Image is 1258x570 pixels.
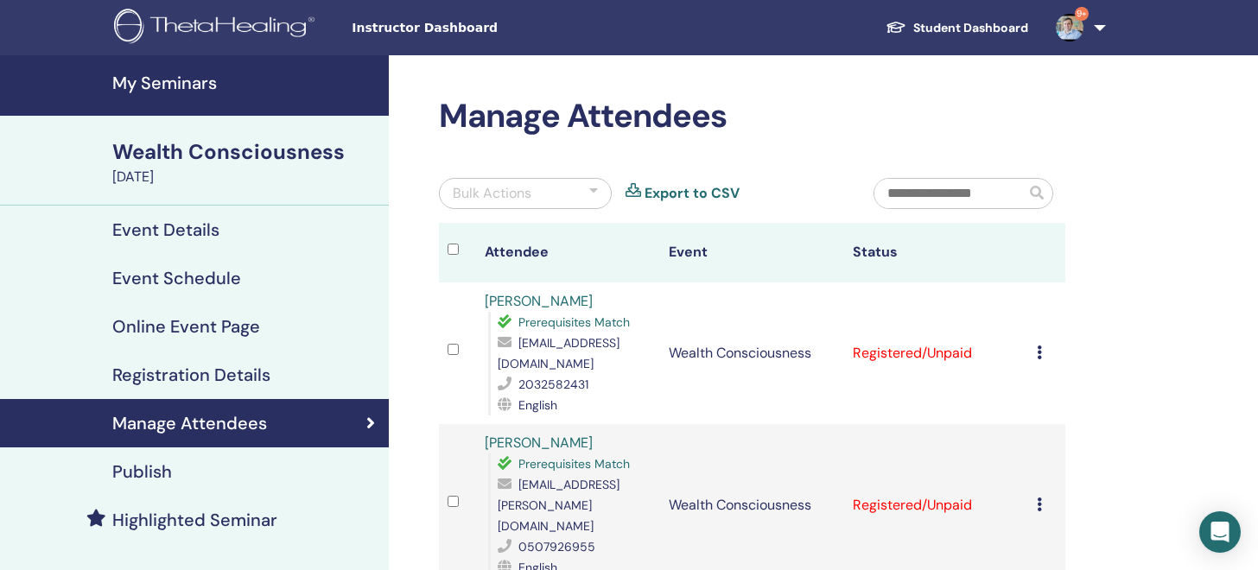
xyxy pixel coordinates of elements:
h4: Event Schedule [112,268,241,288]
h4: Publish [112,461,172,482]
h4: My Seminars [112,73,378,93]
th: Attendee [476,223,660,282]
h2: Manage Attendees [439,97,1065,136]
img: graduation-cap-white.svg [886,20,906,35]
a: [PERSON_NAME] [485,434,593,452]
th: Event [660,223,844,282]
h4: Online Event Page [112,316,260,337]
td: Wealth Consciousness [660,282,844,424]
span: Prerequisites Match [518,314,630,330]
span: 0507926955 [518,539,595,554]
span: 9+ [1075,7,1089,21]
span: 2032582431 [518,377,588,392]
img: logo.png [114,9,321,47]
a: Wealth Consciousness[DATE] [102,137,389,187]
img: default.jpg [1056,14,1083,41]
th: Status [844,223,1028,282]
span: Instructor Dashboard [352,19,611,37]
span: [EMAIL_ADDRESS][DOMAIN_NAME] [498,335,619,371]
span: Prerequisites Match [518,456,630,472]
div: Bulk Actions [453,183,531,204]
div: Open Intercom Messenger [1199,511,1241,553]
h4: Event Details [112,219,219,240]
a: Export to CSV [645,183,740,204]
span: [EMAIL_ADDRESS][PERSON_NAME][DOMAIN_NAME] [498,477,619,534]
h4: Manage Attendees [112,413,267,434]
h4: Highlighted Seminar [112,510,277,530]
a: [PERSON_NAME] [485,292,593,310]
h4: Registration Details [112,364,270,385]
div: Wealth Consciousness [112,137,378,167]
span: English [518,397,557,413]
a: Student Dashboard [872,12,1042,44]
div: [DATE] [112,167,378,187]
